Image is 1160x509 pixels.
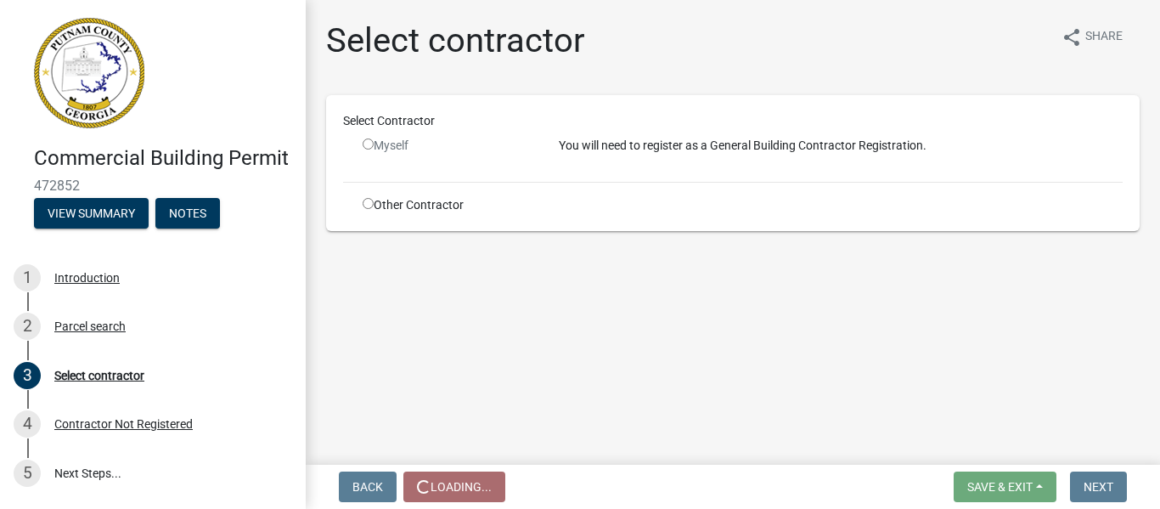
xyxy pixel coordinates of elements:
button: View Summary [34,198,149,229]
div: Parcel search [54,320,126,332]
div: Select Contractor [330,112,1135,130]
span: Back [352,480,383,494]
div: Myself [363,137,533,155]
button: shareShare [1048,20,1136,54]
div: Select contractor [54,370,144,382]
span: Share [1085,27,1123,48]
span: Save & Exit [967,480,1033,494]
i: share [1061,27,1082,48]
button: Save & Exit [954,472,1056,502]
div: 5 [14,460,41,487]
button: Next [1070,472,1127,502]
wm-modal-confirm: Notes [155,207,220,221]
h1: Select contractor [326,20,585,61]
div: Introduction [54,272,120,284]
div: 4 [14,410,41,438]
span: Loading... [431,480,492,494]
div: Other Contractor [350,196,546,214]
h4: Commercial Building Permit [34,146,292,171]
div: 3 [14,362,41,389]
div: 2 [14,313,41,340]
p: You will need to register as a General Building Contractor Registration. [559,137,1123,155]
button: Notes [155,198,220,229]
img: Putnam County, Georgia [34,18,144,128]
div: 1 [14,264,41,291]
div: Contractor Not Registered [54,418,193,430]
wm-modal-confirm: Summary [34,207,149,221]
button: Loading... [403,472,505,502]
span: 472852 [34,178,272,194]
span: Next [1084,480,1113,494]
button: Back [339,472,397,502]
